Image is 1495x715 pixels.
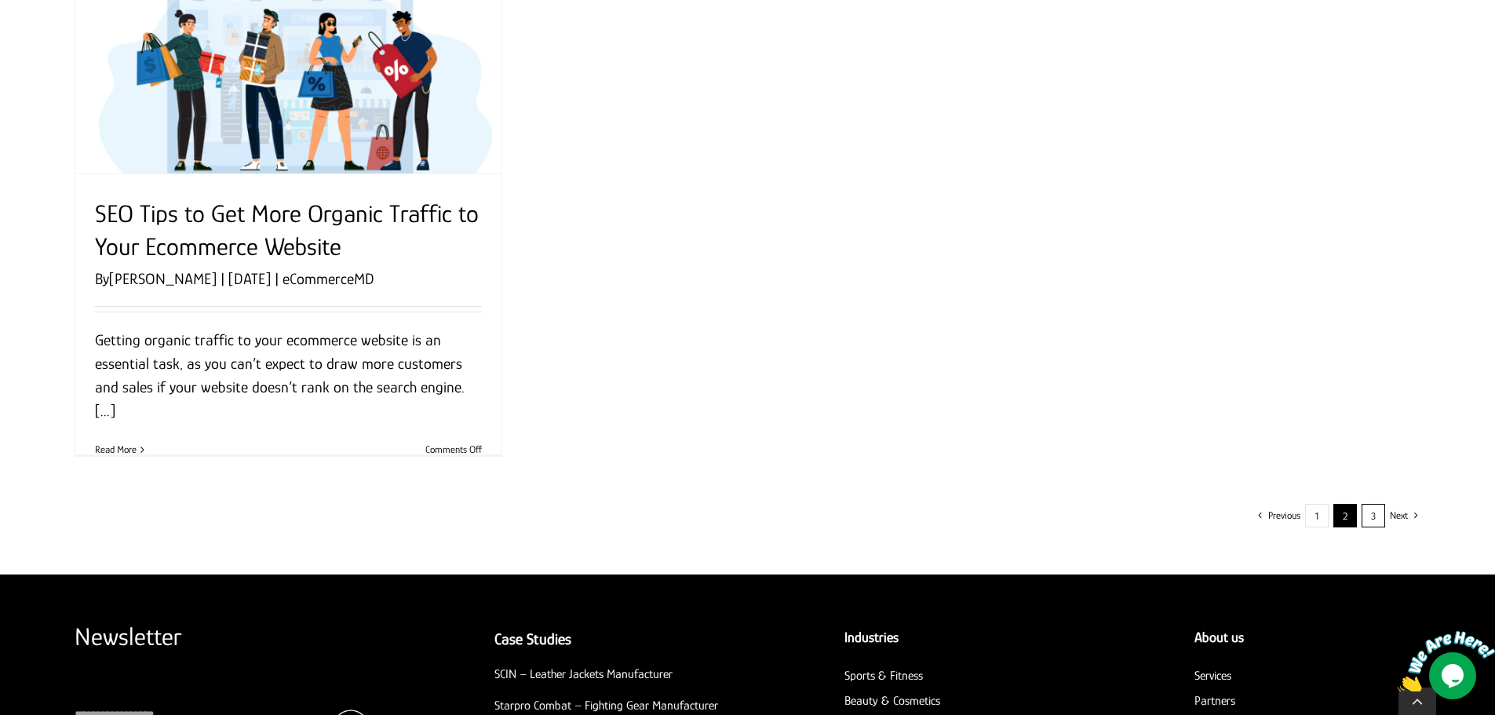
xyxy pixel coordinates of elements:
[1194,629,1244,645] a: About us
[283,270,374,287] a: eCommerceMD
[844,694,940,708] a: Beauty & Cosmetics
[1194,669,1231,683] a: Services
[1305,504,1329,527] a: 1
[1333,504,1357,527] span: 2
[494,699,718,713] a: Starpro Combat – Fighting Gear Manufacturer
[95,199,479,261] a: SEO Tips to Get More Organic Traffic to Your Ecommerce Website
[1268,504,1300,527] a: Previous
[844,629,899,645] a: Industries
[217,270,228,287] span: |
[1362,504,1385,527] a: 3
[1390,504,1408,527] a: Next
[844,669,923,683] a: Sports & Fitness
[95,443,137,455] a: More on SEO Tips to Get More Organic Traffic to Your Ecommerce Website
[425,443,482,455] span: Comments Off
[494,630,571,648] a: Case Studies
[109,270,217,287] a: [PERSON_NAME]
[228,270,271,287] span: [DATE]
[95,328,482,422] p: Getting organic traffic to your ecommerce website is an essential task, as you can’t expect to dr...
[75,622,370,651] h2: Newsletter
[1398,617,1495,691] iframe: chat widget
[95,267,482,290] p: By
[1194,694,1235,708] a: Partners
[494,667,673,681] a: SCIN – Leather Jackets Manufacturer
[271,270,283,287] span: |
